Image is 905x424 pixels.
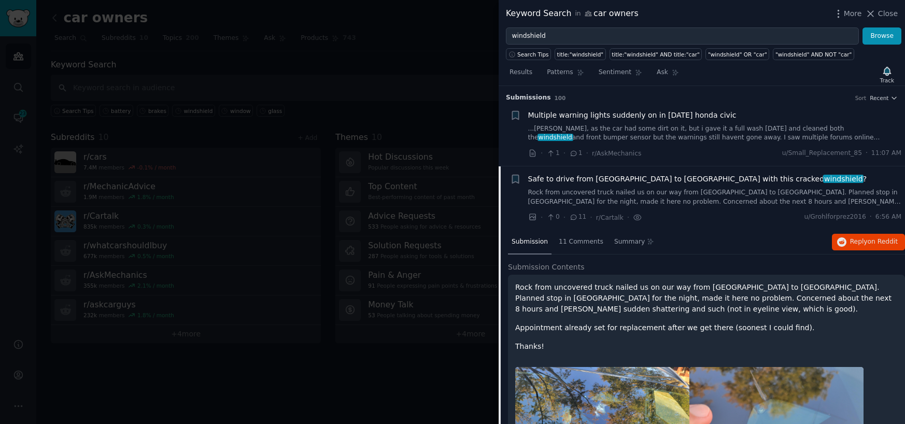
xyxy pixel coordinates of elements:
[775,51,852,58] div: "windshield" AND NOT "car"
[528,174,867,185] a: Safe to drive from [GEOGRAPHIC_DATA] to [GEOGRAPHIC_DATA] with this crackedwindshield?
[804,213,866,222] span: u/Grohlforprez2016
[515,282,898,315] p: Rock from uncovered truck nailed us on our way from [GEOGRAPHIC_DATA] to [GEOGRAPHIC_DATA]. Plann...
[832,234,905,250] button: Replyon Reddit
[590,212,592,223] span: ·
[515,322,898,333] p: Appointment already set for replacement after we get there (soonest I could find).
[563,212,565,223] span: ·
[865,8,898,19] button: Close
[559,237,603,247] span: 11 Comments
[528,110,737,121] a: Multiple warning lights suddenly on in [DATE] honda civic
[569,149,582,158] span: 1
[870,94,898,102] button: Recent
[592,150,641,157] span: r/AskMechanics
[870,94,888,102] span: Recent
[782,149,862,158] span: u/Small_Replacement_85
[876,64,898,86] button: Track
[614,237,645,247] span: Summary
[773,48,854,60] a: "windshield" AND NOT "car"
[627,212,629,223] span: ·
[563,148,565,159] span: ·
[596,214,624,221] span: r/Cartalk
[546,213,559,222] span: 0
[866,149,868,158] span: ·
[528,124,902,143] a: ...[PERSON_NAME], as the car had some dirt on it, but i gave it a full wash [DATE] and cleaned bo...
[868,238,898,245] span: on Reddit
[569,213,586,222] span: 11
[510,68,532,77] span: Results
[871,149,901,158] span: 11:07 AM
[546,149,559,158] span: 1
[555,48,606,60] a: title:"windshield"
[870,213,872,222] span: ·
[547,68,573,77] span: Patterns
[506,27,859,45] input: Try a keyword related to your business
[595,64,646,86] a: Sentiment
[657,68,668,77] span: Ask
[878,8,898,19] span: Close
[823,175,864,183] span: windshield
[506,93,551,103] span: Submission s
[538,134,573,141] span: windshield
[575,9,581,19] span: in
[506,64,536,86] a: Results
[541,212,543,223] span: ·
[528,174,867,185] span: Safe to drive from [GEOGRAPHIC_DATA] to [GEOGRAPHIC_DATA] with this cracked ?
[612,51,700,58] div: title:"windshield" AND title:"car"
[506,48,551,60] button: Search Tips
[515,341,898,352] p: Thanks!
[855,94,867,102] div: Sort
[543,64,587,86] a: Patterns
[555,95,566,101] span: 100
[875,213,901,222] span: 6:56 AM
[541,148,543,159] span: ·
[708,51,767,58] div: "windshield" OR "car"
[850,237,898,247] span: Reply
[833,8,862,19] button: More
[705,48,769,60] a: "windshield" OR "car"
[557,51,604,58] div: title:"windshield"
[517,51,549,58] span: Search Tips
[844,8,862,19] span: More
[506,7,639,20] div: Keyword Search car owners
[508,262,585,273] span: Submission Contents
[653,64,683,86] a: Ask
[610,48,702,60] a: title:"windshield" AND title:"car"
[528,188,902,206] a: Rock from uncovered truck nailed us on our way from [GEOGRAPHIC_DATA] to [GEOGRAPHIC_DATA]. Plann...
[862,27,901,45] button: Browse
[599,68,631,77] span: Sentiment
[586,148,588,159] span: ·
[512,237,548,247] span: Submission
[880,77,894,84] div: Track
